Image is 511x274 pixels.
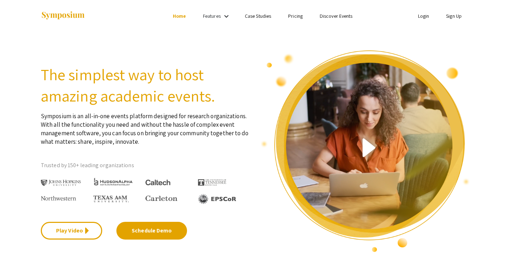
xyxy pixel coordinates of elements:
img: Texas A&M University [93,196,129,203]
a: Features [203,13,221,19]
a: Login [418,13,429,19]
a: Pricing [288,13,303,19]
a: Sign Up [446,13,462,19]
img: EPSCOR [198,194,237,204]
a: Discover Events [320,13,353,19]
img: HudsonAlpha [93,177,133,186]
img: The University of Tennessee [198,179,226,186]
img: Northwestern [41,196,76,200]
a: Schedule Demo [116,222,187,240]
a: Case Studies [245,13,271,19]
img: Caltech [145,180,170,186]
mat-icon: Expand Features list [222,12,231,21]
p: Symposium is an all-in-one events platform designed for research organizations. With all the func... [41,106,250,146]
img: video overview of Symposium [261,50,470,253]
img: Johns Hopkins University [41,180,81,186]
a: Play Video [41,222,102,240]
img: Carleton [145,196,177,201]
p: Trusted by 150+ leading organizations [41,160,250,171]
h2: The simplest way to host amazing academic events. [41,64,250,106]
a: Home [173,13,186,19]
img: Symposium by ForagerOne [41,11,85,21]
